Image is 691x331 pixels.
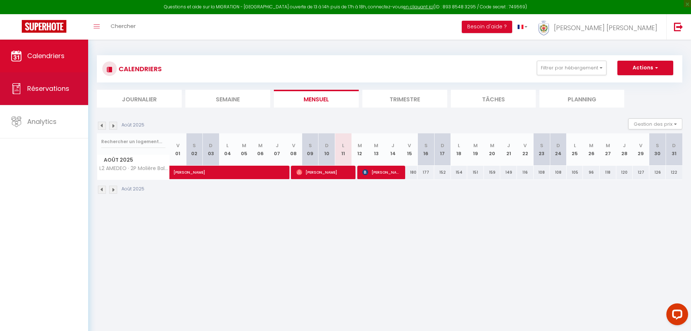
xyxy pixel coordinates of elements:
[616,166,633,179] div: 120
[27,84,69,93] span: Réservations
[484,133,501,166] th: 20
[418,133,434,166] th: 16
[242,142,246,149] abbr: M
[325,142,329,149] abbr: D
[539,90,624,108] li: Planning
[318,133,335,166] th: 10
[537,61,606,75] button: Filtrer par hébergement
[418,166,434,179] div: 177
[574,142,576,149] abbr: L
[467,166,484,179] div: 151
[203,133,219,166] th: 03
[533,14,666,40] a: ... [PERSON_NAME] [PERSON_NAME]
[656,142,659,149] abbr: S
[98,166,171,171] span: L2 AMEDEO · 2P Molière Balcony/AC/Wifi/5mins Tram & 10mins Sea
[97,90,182,108] li: Journalier
[666,133,682,166] th: 31
[523,142,527,149] abbr: V
[473,142,478,149] abbr: M
[661,300,691,331] iframe: LiveChat chat widget
[335,133,351,166] th: 11
[117,61,162,77] h3: CALENDRIERS
[122,122,144,129] p: Août 2025
[226,142,229,149] abbr: L
[219,133,236,166] th: 04
[27,117,57,126] span: Analytics
[616,133,633,166] th: 28
[583,166,600,179] div: 96
[358,142,362,149] abbr: M
[451,90,536,108] li: Tâches
[22,20,66,33] img: Super Booking
[649,166,666,179] div: 126
[583,133,600,166] th: 26
[554,23,657,32] span: [PERSON_NAME] [PERSON_NAME]
[441,142,444,149] abbr: D
[193,142,196,149] abbr: S
[351,133,368,166] th: 12
[538,21,549,36] img: ...
[534,133,550,166] th: 23
[209,142,213,149] abbr: D
[374,142,378,149] abbr: M
[490,142,494,149] abbr: M
[236,133,252,166] th: 05
[434,166,451,179] div: 152
[462,21,512,33] button: Besoin d'aide ?
[617,61,673,75] button: Actions
[672,142,676,149] abbr: D
[507,142,510,149] abbr: J
[170,133,186,166] th: 01
[500,133,517,166] th: 21
[384,133,401,166] th: 14
[633,133,649,166] th: 29
[186,133,203,166] th: 02
[451,133,468,166] th: 18
[111,22,136,30] span: Chercher
[484,166,501,179] div: 159
[589,142,593,149] abbr: M
[540,142,543,149] abbr: S
[649,133,666,166] th: 30
[458,142,460,149] abbr: L
[285,133,302,166] th: 08
[567,133,583,166] th: 25
[451,166,468,179] div: 154
[550,166,567,179] div: 108
[666,166,682,179] div: 122
[600,133,616,166] th: 27
[252,133,269,166] th: 06
[97,155,169,165] span: Août 2025
[550,133,567,166] th: 24
[623,142,626,149] abbr: J
[633,166,649,179] div: 127
[296,165,352,179] span: [PERSON_NAME]
[391,142,394,149] abbr: J
[173,162,290,175] span: [PERSON_NAME]
[309,142,312,149] abbr: S
[424,142,428,149] abbr: S
[269,133,285,166] th: 07
[556,142,560,149] abbr: D
[176,142,180,149] abbr: V
[403,4,433,10] a: en cliquant ici
[517,166,534,179] div: 116
[292,142,295,149] abbr: V
[27,51,65,60] span: Calendriers
[639,142,642,149] abbr: V
[101,135,165,148] input: Rechercher un logement...
[600,166,616,179] div: 118
[362,165,401,179] span: [PERSON_NAME]
[185,90,270,108] li: Semaine
[467,133,484,166] th: 19
[434,133,451,166] th: 17
[170,166,186,179] a: [PERSON_NAME]
[401,133,418,166] th: 15
[258,142,263,149] abbr: M
[122,186,144,193] p: Août 2025
[517,133,534,166] th: 22
[401,166,418,179] div: 180
[628,118,682,129] button: Gestion des prix
[606,142,610,149] abbr: M
[567,166,583,179] div: 105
